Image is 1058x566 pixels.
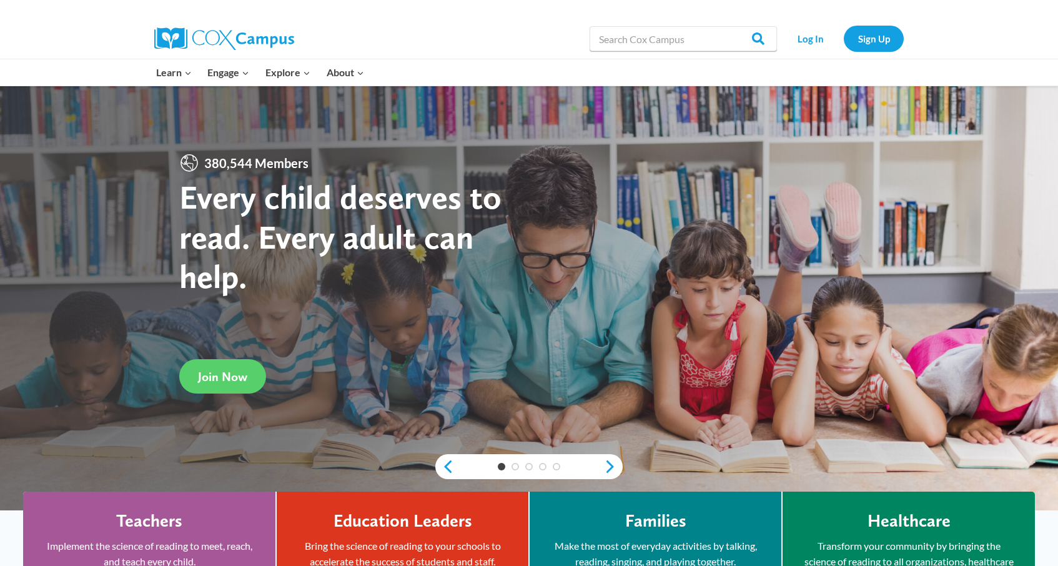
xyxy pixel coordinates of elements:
span: Learn [156,64,192,81]
a: 1 [498,463,505,470]
span: Join Now [198,369,247,384]
a: 4 [539,463,546,470]
nav: Primary Navigation [148,59,372,86]
a: Sign Up [844,26,904,51]
a: next [604,459,623,474]
input: Search Cox Campus [590,26,777,51]
h4: Families [625,510,686,532]
span: 380,544 Members [199,153,314,173]
h4: Education Leaders [334,510,472,532]
a: previous [435,459,454,474]
h4: Healthcare [868,510,951,532]
a: 5 [553,463,560,470]
h4: Teachers [116,510,182,532]
nav: Secondary Navigation [783,26,904,51]
strong: Every child deserves to read. Every adult can help. [179,177,502,296]
a: Log In [783,26,838,51]
a: 3 [525,463,533,470]
a: Join Now [179,359,266,394]
img: Cox Campus [154,27,294,50]
span: About [327,64,364,81]
div: content slider buttons [435,454,623,479]
a: 2 [512,463,519,470]
span: Explore [265,64,310,81]
span: Engage [207,64,249,81]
